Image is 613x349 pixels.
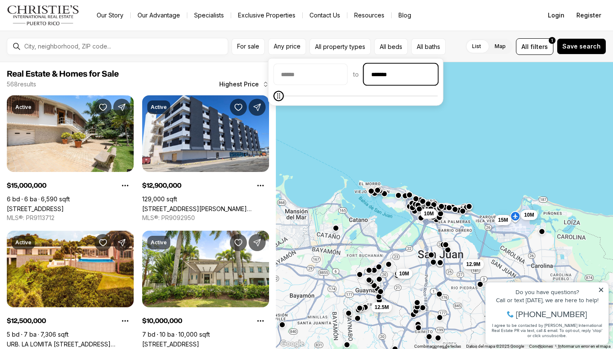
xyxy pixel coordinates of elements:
button: Save Property: 9 CASTANA ST [230,234,247,251]
span: filters [530,42,548,51]
button: Share Property [249,99,266,116]
button: Login [543,7,570,24]
button: Property options [252,312,269,329]
span: Real Estate & Homes for Sale [7,70,119,78]
span: Maximum [274,91,284,101]
span: Login [548,12,564,19]
span: I agree to be contacted by [PERSON_NAME] International Real Estate PR via text, call & email. To ... [11,52,121,69]
span: For sale [237,43,259,50]
span: 12.9M [466,261,480,268]
button: Highest Price [214,76,274,93]
span: Save search [562,43,601,50]
button: Save Property: URB. LA LOMITA CALLE VISTA LINDA [95,234,112,251]
a: Our Advantage [131,9,187,21]
a: Our Story [90,9,130,21]
span: Datos del mapa ©2025 Google [466,344,524,349]
button: Share Property [249,234,266,251]
span: Any price [274,43,301,50]
p: Active [15,239,32,246]
span: Highest Price [219,81,259,88]
span: 1 [551,37,553,44]
button: All beds [374,38,408,55]
button: Allfilters1 [516,38,553,55]
a: Exclusive Properties [231,9,302,21]
button: Save search [557,38,606,54]
p: Active [15,104,32,111]
button: Property options [117,312,134,329]
button: Share Property [113,99,130,116]
button: Property options [117,177,134,194]
button: Any price [268,38,306,55]
a: Specialists [187,9,231,21]
a: Blog [392,9,418,21]
a: 602 BARBOSA AVE, SAN JUAN PR, 00926 [142,205,269,212]
label: List [465,39,488,54]
p: 568 results [7,81,36,88]
p: Active [151,104,167,111]
span: to [353,71,359,78]
button: 10M [421,209,437,219]
input: priceMin [274,64,347,85]
img: logo [7,5,80,26]
button: For sale [232,38,265,55]
span: 10M [399,270,409,277]
button: Contact Us [303,9,347,21]
span: 12.5M [375,303,389,310]
button: Save Property: 20 AMAPOLA ST [95,99,112,116]
span: All [521,42,529,51]
button: Property options [252,177,269,194]
button: 10M [396,268,412,278]
span: 10M [524,212,534,218]
label: Map [488,39,513,54]
a: Resources [347,9,391,21]
span: Register [576,12,601,19]
a: 9 CASTANA ST, GUAYNABO PR, 00968 [142,340,199,348]
input: priceMax [364,64,438,85]
button: 12.5M [371,302,392,312]
a: 20 AMAPOLA ST, CAROLINA PR, 00979 [7,205,64,212]
span: [PHONE_NUMBER] [35,40,106,49]
button: 10M [521,210,537,220]
button: 15M [495,215,511,225]
button: Register [571,7,606,24]
div: Do you have questions? [9,19,123,25]
div: Call or text [DATE], we are here to help! [9,27,123,33]
span: 15M [498,217,508,223]
a: URB. LA LOMITA CALLE VISTA LINDA, GUAYNABO PR, 00969 [7,340,134,348]
button: All property types [309,38,371,55]
span: 10M [424,210,434,217]
button: Save Property: 602 BARBOSA AVE [230,99,247,116]
button: 12.9M [463,259,484,269]
p: Active [151,239,167,246]
button: All baths [411,38,446,55]
button: Share Property [113,234,130,251]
